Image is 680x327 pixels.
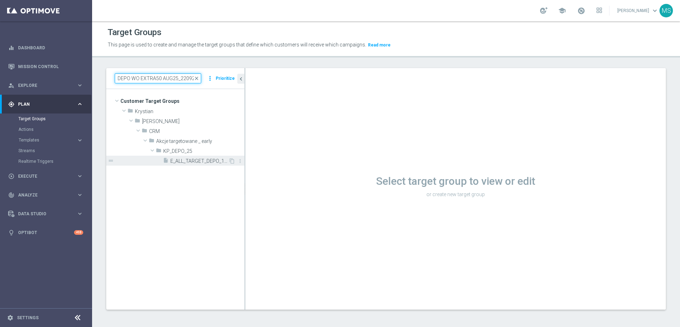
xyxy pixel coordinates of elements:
[115,73,201,83] input: Quick find group or folder
[8,57,83,76] div: Mission Control
[156,148,161,156] i: folder
[76,192,83,198] i: keyboard_arrow_right
[18,102,76,106] span: Plan
[18,116,74,122] a: Target Groups
[108,27,161,38] h1: Target Groups
[8,101,84,107] button: gps_fixed Plan keyboard_arrow_right
[18,127,74,132] a: Actions
[163,157,169,166] i: insert_drive_file
[8,192,15,198] i: track_changes
[215,74,236,83] button: Prioritize
[76,101,83,107] i: keyboard_arrow_right
[8,173,76,179] div: Execute
[127,108,133,116] i: folder
[18,113,91,124] div: Target Groups
[135,118,140,126] i: folder
[18,145,91,156] div: Streams
[8,82,76,89] div: Explore
[18,148,74,154] a: Streams
[238,76,244,82] i: chevron_left
[18,174,76,178] span: Execute
[245,191,666,198] p: or create new target group
[8,83,84,88] button: person_search Explore keyboard_arrow_right
[18,137,84,143] button: Templates keyboard_arrow_right
[108,42,366,48] span: This page is used to create and manage the target groups that define which customers will receive...
[206,73,214,83] i: more_vert
[18,193,76,197] span: Analyze
[149,138,154,146] i: folder
[18,159,74,164] a: Realtime Triggers
[142,118,244,124] span: Krystian P.
[8,173,84,179] button: play_circle_outline Execute keyboard_arrow_right
[19,138,76,142] div: Templates
[135,109,244,115] span: Krystian
[76,82,83,89] i: keyboard_arrow_right
[18,135,91,145] div: Templates
[8,82,15,89] i: person_search
[76,137,83,144] i: keyboard_arrow_right
[17,316,39,320] a: Settings
[18,223,74,242] a: Optibot
[229,158,235,164] i: Duplicate Target group
[8,192,84,198] button: track_changes Analyze keyboard_arrow_right
[651,7,659,15] span: keyboard_arrow_down
[18,124,91,135] div: Actions
[8,101,76,107] div: Plan
[7,315,13,321] i: settings
[8,211,76,217] div: Data Studio
[8,45,15,51] i: equalizer
[237,74,244,84] button: chevron_left
[8,64,84,70] button: Mission Control
[170,158,228,164] span: E_ALL_TARGET_DEPO_1DEPO WO EXTRA50 AUG25_220925
[156,138,244,144] span: Akcje targetowane _ early
[18,83,76,88] span: Explore
[19,138,69,142] span: Templates
[237,158,243,164] i: more_vert
[659,4,673,17] div: MS
[367,41,391,49] button: Read more
[8,45,84,51] button: equalizer Dashboard
[18,212,76,216] span: Data Studio
[18,57,83,76] a: Mission Control
[8,173,15,179] i: play_circle_outline
[120,96,244,106] span: Customer Target Groups
[18,156,91,167] div: Realtime Triggers
[8,101,15,107] i: gps_fixed
[76,210,83,217] i: keyboard_arrow_right
[558,7,566,15] span: school
[8,192,76,198] div: Analyze
[8,38,83,57] div: Dashboard
[8,229,15,236] i: lightbulb
[18,38,83,57] a: Dashboard
[76,173,83,179] i: keyboard_arrow_right
[74,230,83,235] div: +10
[163,148,244,154] span: KP_DEPO_25
[142,128,147,136] i: folder
[617,5,659,16] a: [PERSON_NAME]keyboard_arrow_down
[8,230,84,235] button: lightbulb Optibot +10
[8,223,83,242] div: Optibot
[245,175,666,188] h1: Select target group to view or edit
[149,128,244,134] span: CRM
[8,211,84,217] button: Data Studio keyboard_arrow_right
[194,76,199,81] span: close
